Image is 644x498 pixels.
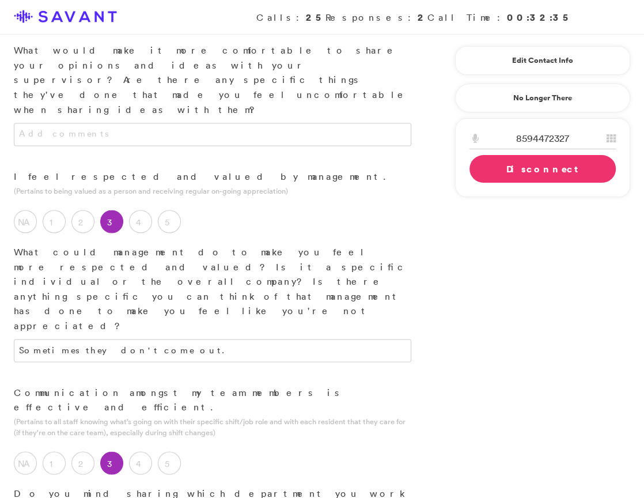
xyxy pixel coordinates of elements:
a: Disconnect [469,155,616,183]
label: 5 [158,451,181,474]
label: 2 [71,451,94,474]
strong: 00:32:35 [507,11,573,24]
label: NA [14,210,37,233]
p: I feel respected and valued by management. [14,169,411,184]
label: NA [14,451,37,474]
strong: 25 [306,11,325,24]
p: What would make it more comfortable to share your opinions and ideas with your supervisor? Are th... [14,43,411,117]
label: 4 [129,210,152,233]
p: What could management do to make you feel more respected and valued? Is it a specific individual ... [14,244,411,333]
strong: 2 [418,11,427,24]
label: 5 [158,210,181,233]
label: 1 [43,210,66,233]
label: 3 [100,451,123,474]
label: 2 [71,210,94,233]
p: (Pertains to all staff knowing what’s going on with their specific shift/job role and with each r... [14,416,411,437]
p: Communication amongst my team members is effective and efficient. [14,385,411,414]
a: No Longer There [455,84,630,112]
p: (Pertains to being valued as a person and receiving regular on-going appreciation) [14,185,411,196]
label: 4 [129,451,152,474]
a: Edit Contact Info [469,51,616,70]
label: 3 [100,210,123,233]
label: 1 [43,451,66,474]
